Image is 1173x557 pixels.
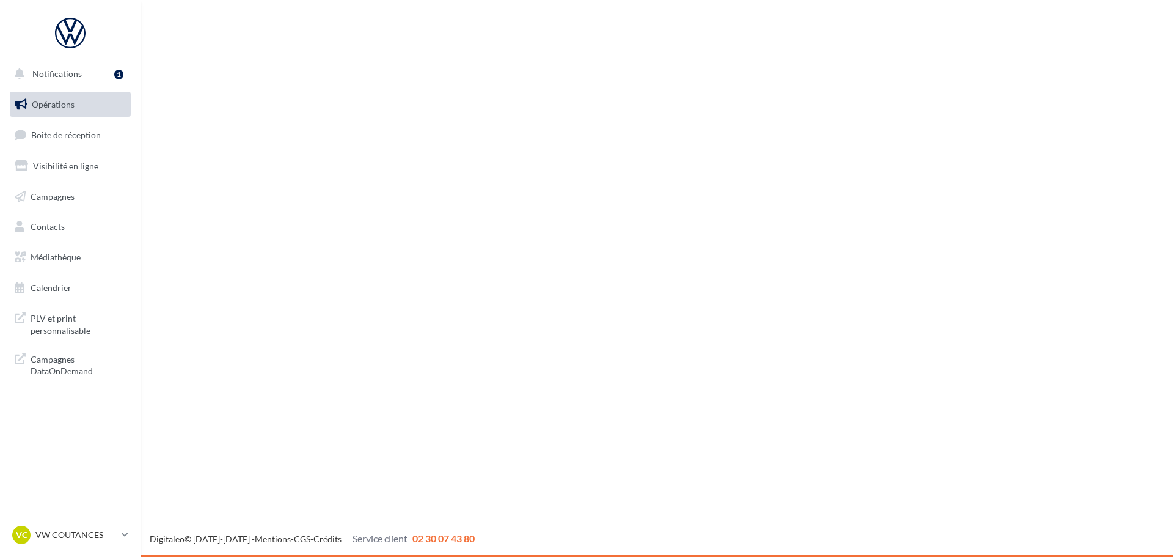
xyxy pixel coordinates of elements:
[7,122,133,148] a: Boîte de réception
[7,275,133,301] a: Calendrier
[150,534,185,544] a: Digitaleo
[10,523,131,547] a: VC VW COUTANCES
[7,214,133,240] a: Contacts
[31,252,81,262] span: Médiathèque
[7,61,128,87] button: Notifications 1
[32,68,82,79] span: Notifications
[7,184,133,210] a: Campagnes
[35,529,117,541] p: VW COUTANCES
[7,346,133,382] a: Campagnes DataOnDemand
[31,130,101,140] span: Boîte de réception
[7,305,133,341] a: PLV et print personnalisable
[31,310,126,336] span: PLV et print personnalisable
[313,534,342,544] a: Crédits
[114,70,123,79] div: 1
[412,533,475,544] span: 02 30 07 43 80
[31,282,71,293] span: Calendrier
[150,534,475,544] span: © [DATE]-[DATE] - - -
[7,92,133,117] a: Opérations
[7,245,133,270] a: Médiathèque
[31,221,65,232] span: Contacts
[255,534,291,544] a: Mentions
[33,161,98,171] span: Visibilité en ligne
[16,529,27,541] span: VC
[31,191,75,201] span: Campagnes
[32,99,75,109] span: Opérations
[31,351,126,377] span: Campagnes DataOnDemand
[294,534,310,544] a: CGS
[7,153,133,179] a: Visibilité en ligne
[353,533,407,544] span: Service client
